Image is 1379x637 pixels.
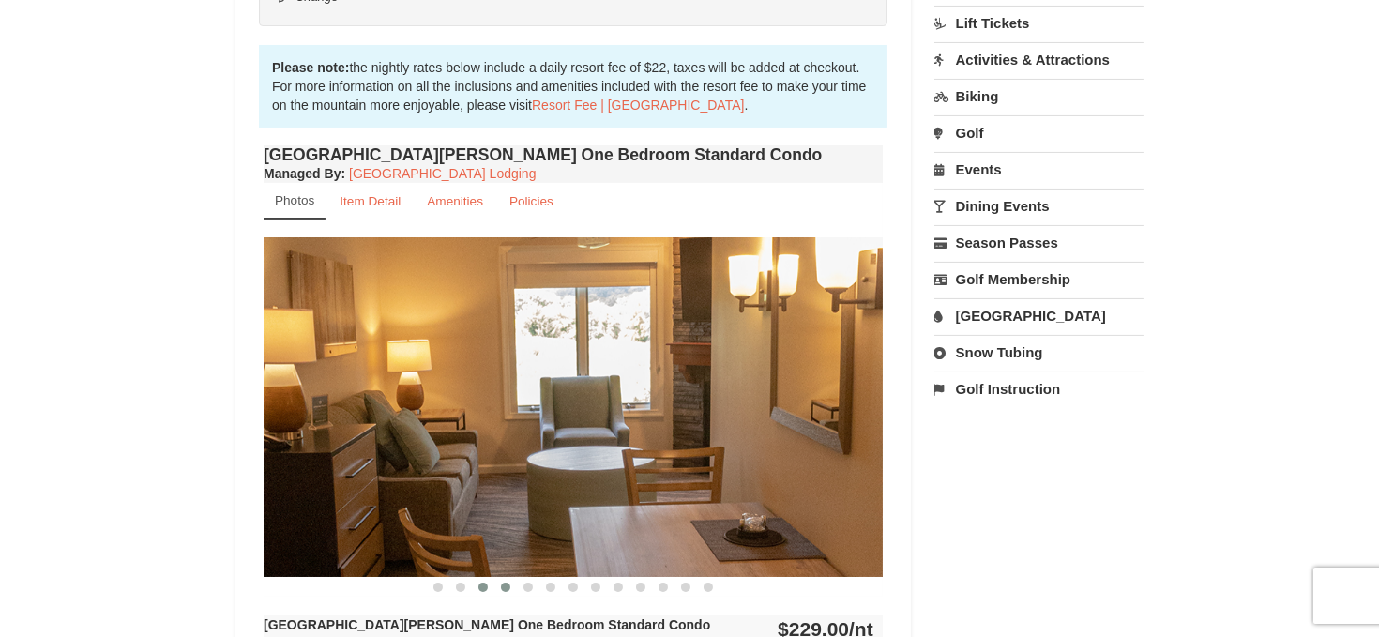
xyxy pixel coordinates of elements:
h4: [GEOGRAPHIC_DATA][PERSON_NAME] One Bedroom Standard Condo [264,145,883,164]
span: Managed By [264,166,341,181]
a: Amenities [415,183,495,220]
small: Photos [275,193,314,207]
a: Snow Tubing [934,335,1144,370]
a: Item Detail [327,183,413,220]
a: Golf Membership [934,262,1144,296]
a: Season Passes [934,225,1144,260]
a: Biking [934,79,1144,114]
small: Policies [509,194,553,208]
a: Golf Instruction [934,372,1144,406]
div: the nightly rates below include a daily resort fee of $22, taxes will be added at checkout. For m... [259,45,887,128]
strong: Please note: [272,60,349,75]
a: Events [934,152,1144,187]
a: Lift Tickets [934,6,1144,40]
strong: [GEOGRAPHIC_DATA][PERSON_NAME] One Bedroom Standard Condo [264,617,710,632]
a: Photos [264,183,326,220]
strong: : [264,166,345,181]
a: [GEOGRAPHIC_DATA] [934,298,1144,333]
a: [GEOGRAPHIC_DATA] Lodging [349,166,536,181]
a: Golf [934,115,1144,150]
small: Item Detail [340,194,401,208]
a: Resort Fee | [GEOGRAPHIC_DATA] [532,98,744,113]
a: Dining Events [934,189,1144,223]
img: 18876286-191-b92e729b.jpg [264,237,883,576]
a: Policies [497,183,566,220]
a: Activities & Attractions [934,42,1144,77]
small: Amenities [427,194,483,208]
